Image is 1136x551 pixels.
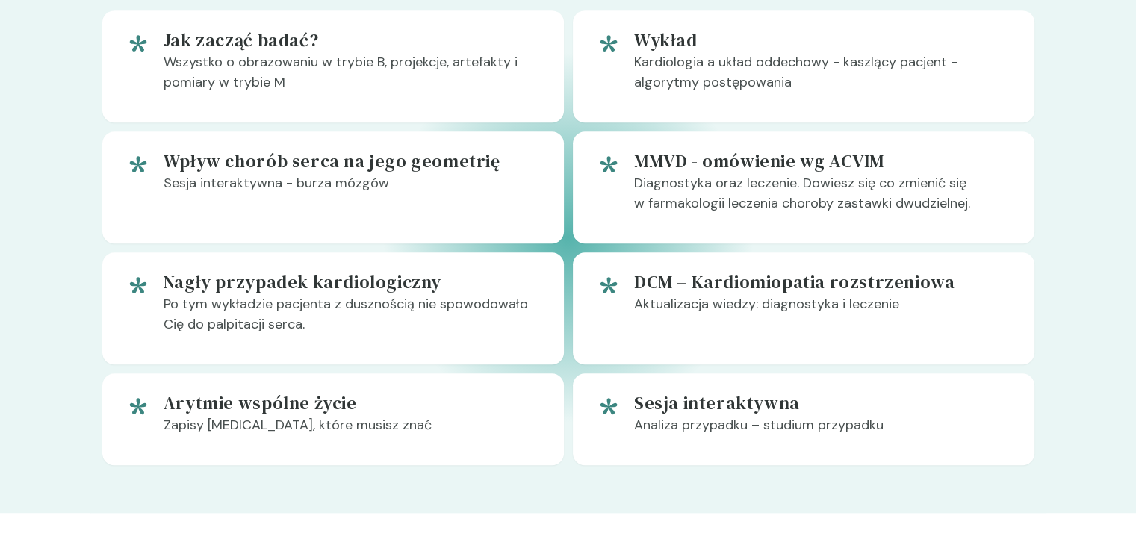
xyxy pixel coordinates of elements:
font: DCM – Kardiomiopatia rozstrzeniowa [634,270,955,294]
font: Wpływ chorób serca na jego geometrię [164,149,500,173]
font: Aktualizacja wiedzy: diagnostyka i leczenie [634,295,899,313]
font: Wykład [634,28,698,52]
font: farmakologii leczenia choroby zastawki dwudzielnej. [648,194,970,212]
font: Wszystko o obrazowaniu w trybie B, projekcje, artefakty i pomiary w trybie M [164,53,518,91]
font: dusznością nie spowodowało Cię do palpitacji serca. [164,295,528,333]
font: Sesja interaktywna - burza mózgów [164,174,389,192]
font: Arytmie wspólne życie [164,390,357,415]
font: Jak zacząć badać? [164,28,318,52]
font: Zapisy [MEDICAL_DATA], które musisz znać [164,416,432,434]
font: Analiza przypadku – studium przypadku [634,416,884,434]
font: MMVD - omówienie wg ACVIM [634,149,884,173]
font: Kardiologia a układ oddechowy - kaszlący pacjent - algorytmy postępowania [634,53,957,91]
font: Diagnostyka oraz leczenie. Dowiesz się co zmienić się w [634,174,966,212]
font: Nagły przypadek kardiologiczny [164,270,441,294]
font: Sesja interaktywna [634,390,800,415]
font: Po tym wykładzie pacjenta z [164,295,341,313]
